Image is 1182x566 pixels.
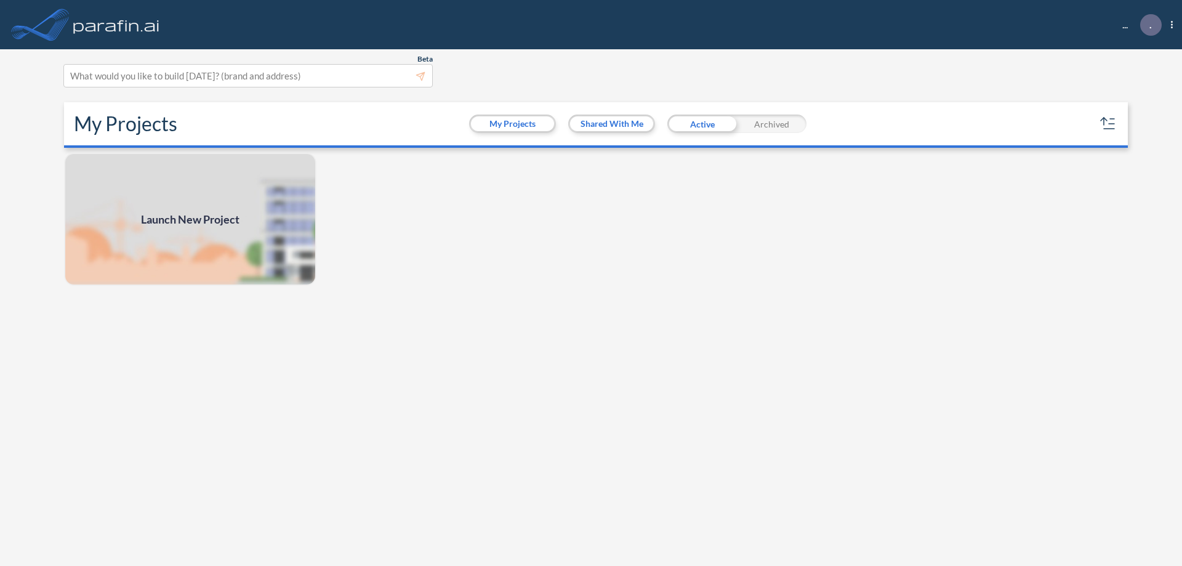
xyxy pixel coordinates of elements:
[64,153,316,286] a: Launch New Project
[737,115,806,133] div: Archived
[1104,14,1173,36] div: ...
[71,12,162,37] img: logo
[141,211,239,228] span: Launch New Project
[64,153,316,286] img: add
[471,116,554,131] button: My Projects
[570,116,653,131] button: Shared With Me
[74,112,177,135] h2: My Projects
[1098,114,1118,134] button: sort
[667,115,737,133] div: Active
[417,54,433,64] span: Beta
[1149,19,1152,30] p: .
